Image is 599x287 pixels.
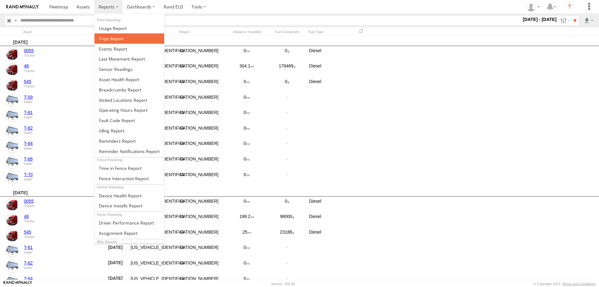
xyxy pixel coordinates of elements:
[24,141,100,146] a: T-64
[24,266,100,270] div: trailer
[95,23,164,33] a: Usage Report
[228,93,266,108] div: 0
[308,47,355,61] div: Diesel
[24,53,100,57] div: Tractor
[24,131,100,135] div: trailer
[3,281,32,287] a: Visit our Website
[24,250,100,254] div: trailer
[24,84,100,88] div: Tractor
[558,16,571,25] label: Search Filter Options
[268,228,306,243] div: 23188
[179,78,226,92] div: IA
[228,124,266,139] div: 0
[228,78,266,92] div: 0
[522,16,558,23] label: [DATE] - [DATE]
[562,282,596,286] a: Terms and Conditions
[358,28,365,34] span: Refresh
[95,44,164,54] a: Full Events Report
[179,47,226,61] div: IA
[179,109,226,123] div: IA
[95,146,164,156] a: Service Reminder Notifications Report
[179,244,226,258] div: IA
[13,16,18,25] label: Search Query
[24,162,100,166] div: trailer
[24,156,100,162] a: T-66
[24,146,100,150] div: trailer
[24,79,100,84] a: 545
[95,173,164,184] a: Fence Interaction Report
[6,5,39,9] img: rand-logo.svg
[24,229,100,235] a: 545
[308,213,355,227] div: Diesel
[24,214,100,219] a: 48
[179,155,226,170] div: IA
[24,63,100,69] a: 48
[130,244,177,258] div: [US_VEHICLE_IDENTIFICATION_NUMBER]
[95,95,164,105] a: Visited Locations Report
[228,171,266,185] div: 0
[228,62,266,77] div: 304.1
[179,213,226,227] div: IA
[179,124,226,139] div: IA
[95,115,164,126] a: Fault Code Report
[95,228,164,238] a: Assignment Report
[179,140,226,154] div: IA
[24,245,100,250] a: T-61
[95,105,164,115] a: Asset Operating Hours Report
[95,163,164,173] a: Time in Fences Report
[271,282,295,286] div: Version: 306.00
[95,74,164,85] a: Asset Health Report
[268,197,306,212] div: 0
[24,115,100,119] div: trailer
[179,197,226,212] div: IA
[104,259,127,274] div: [DATE]
[179,93,226,108] div: IA
[95,33,164,44] a: Trips Report
[268,47,306,61] div: 0
[308,228,355,243] div: Diesel
[95,85,164,95] a: Breadcrumbs Report
[104,244,127,258] div: [DATE]
[179,228,226,243] div: IA
[228,259,266,274] div: 0
[24,177,100,181] div: trailer
[24,110,100,115] a: T-61
[24,235,100,239] div: Tractor
[179,62,226,77] div: IA
[24,260,100,266] a: T-62
[95,218,164,228] a: Driver Performance Report
[228,109,266,123] div: 0
[564,2,574,12] i: ?
[179,259,226,274] div: IA
[24,219,100,223] div: Tractor
[228,244,266,258] div: 0
[308,197,355,212] div: Diesel
[179,171,226,185] div: IA
[524,2,542,12] div: Jennifer Johnson
[24,198,100,204] a: 0055
[130,259,177,274] div: [US_VEHICLE_IDENTIFICATION_NUMBER]
[24,69,100,73] div: Tractor
[95,126,164,136] a: Idling Report
[24,94,100,100] a: T-59
[95,64,164,74] a: Sensor Readings
[228,140,266,154] div: 0
[308,78,355,92] div: Diesel
[24,48,100,53] a: 0055
[228,197,266,212] div: 0
[95,200,164,211] a: Device Installs Report
[95,136,164,146] a: Reminders Report
[228,47,266,61] div: 0
[533,282,596,286] div: © Copyright 2025 -
[24,204,100,208] div: Tractor
[583,16,594,25] label: Export results as...
[308,62,355,77] div: Diesel
[268,213,306,227] div: 98000
[228,155,266,170] div: 0
[268,78,306,92] div: 0
[24,125,100,131] a: T-62
[24,276,100,281] a: T-64
[24,100,100,104] div: trailer
[228,213,266,227] div: 199.2
[95,191,164,201] a: Device Health Report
